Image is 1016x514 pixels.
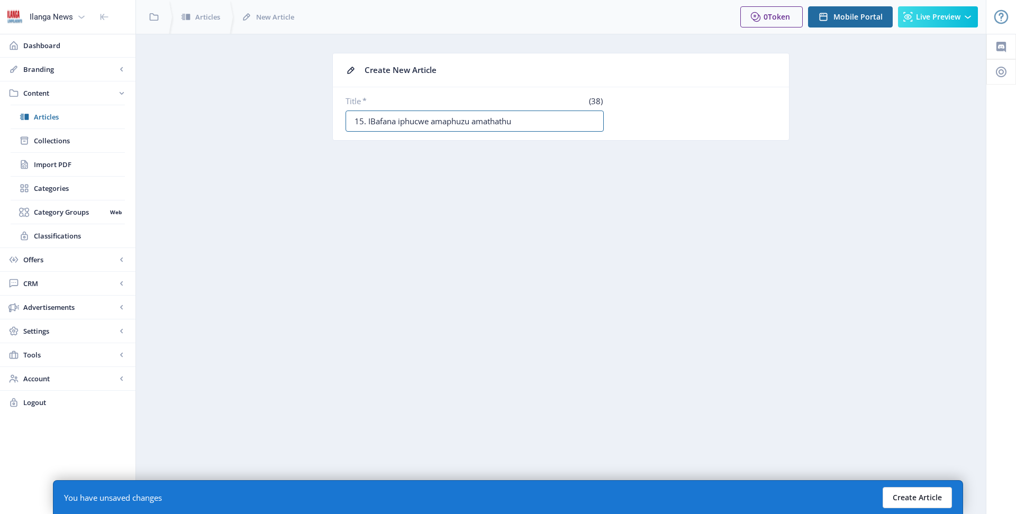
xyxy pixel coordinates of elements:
button: 0Token [740,6,803,27]
a: Category GroupsWeb [11,200,125,224]
span: Import PDF [34,159,125,170]
span: New Article [256,12,294,22]
span: Logout [23,397,127,408]
button: Live Preview [898,6,978,27]
button: Create Article [883,487,952,508]
span: Account [23,373,116,384]
span: Category Groups [34,207,106,217]
span: Settings [23,326,116,336]
button: Mobile Portal [808,6,893,27]
span: Tools [23,350,116,360]
a: Articles [11,105,125,128]
span: Categories [34,183,125,194]
span: Mobile Portal [833,13,883,21]
span: Live Preview [916,13,960,21]
span: (38) [587,96,604,106]
span: Dashboard [23,40,127,51]
a: Import PDF [11,153,125,176]
span: Articles [195,12,220,22]
span: Classifications [34,231,125,241]
a: Categories [11,177,125,200]
a: Classifications [11,224,125,247]
span: Token [768,12,790,22]
img: 6e32966d-d278-493e-af78-9af65f0c2223.png [6,8,23,25]
div: Ilanga News [30,5,73,29]
div: You have unsaved changes [64,492,162,503]
span: Collections [34,135,125,146]
div: Create New Article [365,62,776,78]
span: Branding [23,64,116,75]
span: Content [23,88,116,98]
label: Title [346,96,470,106]
a: Collections [11,129,125,152]
span: Articles [34,112,125,122]
span: CRM [23,278,116,289]
input: What's the title of your article? [346,111,604,132]
span: Advertisements [23,302,116,313]
span: Offers [23,254,116,265]
nb-badge: Web [106,207,125,217]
